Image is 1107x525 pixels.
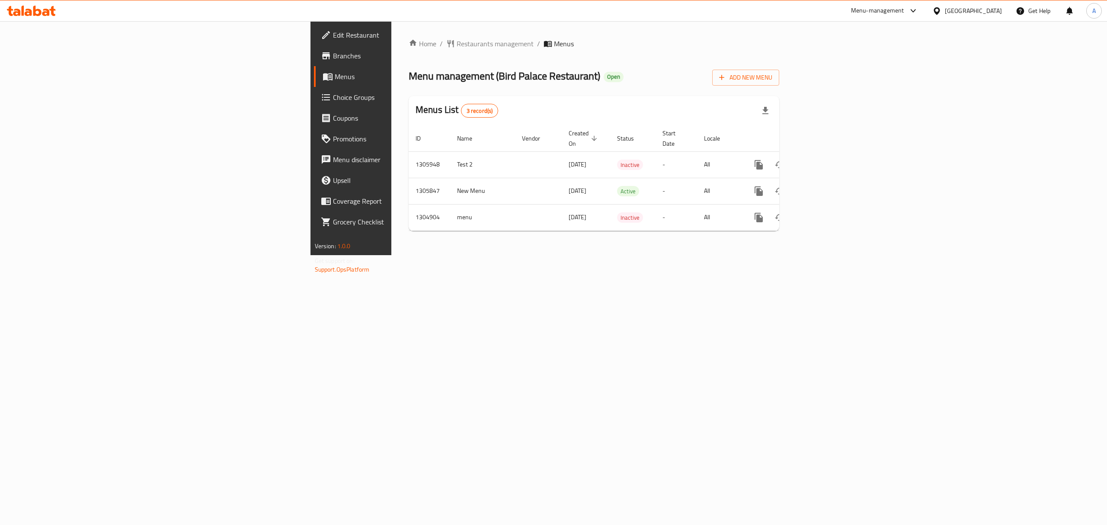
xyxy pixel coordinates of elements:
[333,154,489,165] span: Menu disclaimer
[656,204,697,230] td: -
[315,240,336,252] span: Version:
[604,73,624,80] span: Open
[537,38,540,49] li: /
[569,128,600,149] span: Created On
[314,170,496,191] a: Upsell
[461,107,498,115] span: 3 record(s)
[749,207,769,228] button: more
[315,255,355,266] span: Get support on:
[769,207,790,228] button: Change Status
[416,133,432,144] span: ID
[851,6,904,16] div: Menu-management
[335,71,489,82] span: Menus
[333,134,489,144] span: Promotions
[712,70,779,86] button: Add New Menu
[656,178,697,204] td: -
[697,204,742,230] td: All
[569,159,586,170] span: [DATE]
[742,125,838,152] th: Actions
[697,151,742,178] td: All
[617,213,643,223] span: Inactive
[617,186,639,196] span: Active
[314,66,496,87] a: Menus
[617,133,645,144] span: Status
[569,211,586,223] span: [DATE]
[409,38,779,49] nav: breadcrumb
[461,104,499,118] div: Total records count
[749,181,769,202] button: more
[604,72,624,82] div: Open
[769,181,790,202] button: Change Status
[314,191,496,211] a: Coverage Report
[945,6,1002,16] div: [GEOGRAPHIC_DATA]
[314,45,496,66] a: Branches
[569,185,586,196] span: [DATE]
[333,217,489,227] span: Grocery Checklist
[333,175,489,186] span: Upsell
[333,30,489,40] span: Edit Restaurant
[314,211,496,232] a: Grocery Checklist
[749,154,769,175] button: more
[314,149,496,170] a: Menu disclaimer
[617,160,643,170] span: Inactive
[337,240,351,252] span: 1.0.0
[333,196,489,206] span: Coverage Report
[522,133,551,144] span: Vendor
[314,87,496,108] a: Choice Groups
[314,128,496,149] a: Promotions
[314,108,496,128] a: Coupons
[554,38,574,49] span: Menus
[333,51,489,61] span: Branches
[769,154,790,175] button: Change Status
[457,133,483,144] span: Name
[333,92,489,102] span: Choice Groups
[704,133,731,144] span: Locale
[409,66,600,86] span: Menu management ( Bird Palace Restaurant )
[662,128,687,149] span: Start Date
[315,264,370,275] a: Support.OpsPlatform
[656,151,697,178] td: -
[755,100,776,121] div: Export file
[719,72,772,83] span: Add New Menu
[697,178,742,204] td: All
[409,125,838,231] table: enhanced table
[416,103,498,118] h2: Menus List
[617,212,643,223] div: Inactive
[314,25,496,45] a: Edit Restaurant
[333,113,489,123] span: Coupons
[1092,6,1096,16] span: A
